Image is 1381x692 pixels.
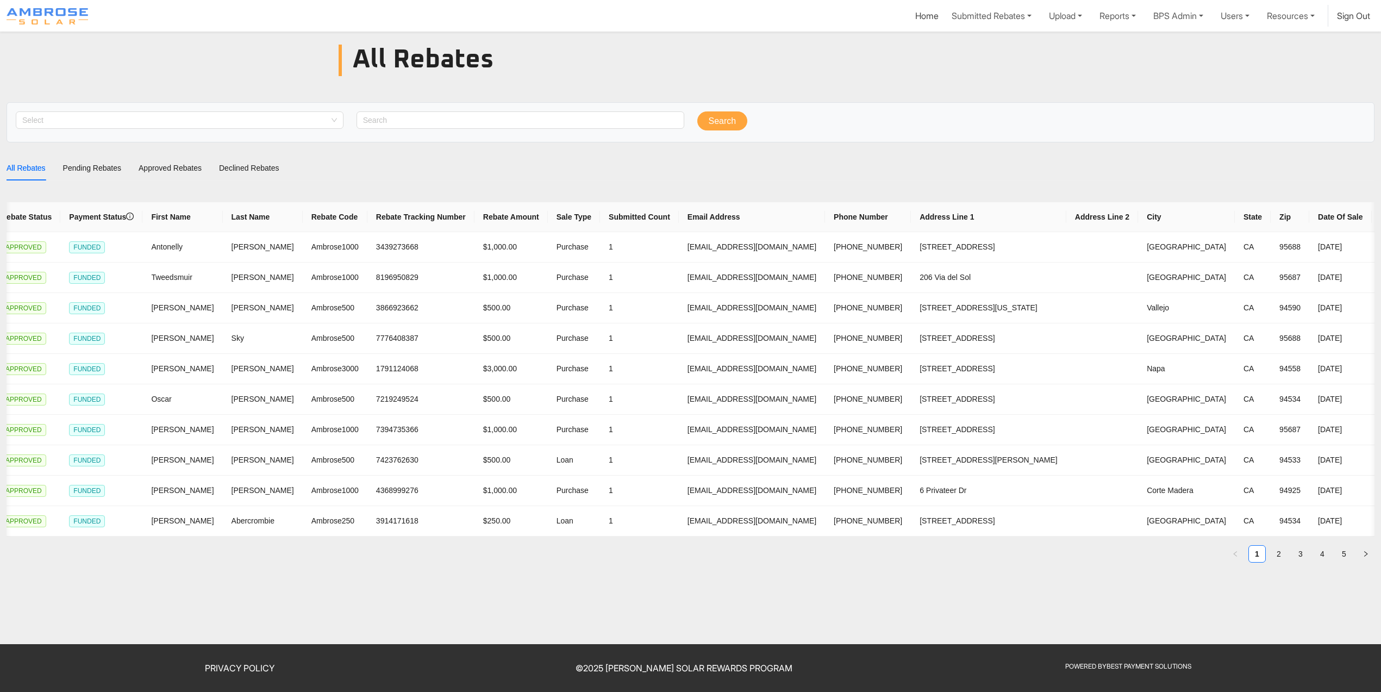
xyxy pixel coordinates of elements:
[548,293,600,323] td: Purchase
[1,394,46,406] span: APPROVED
[223,263,303,293] td: [PERSON_NAME]
[911,354,1066,384] td: [STREET_ADDRESS]
[1138,354,1235,384] td: Napa
[1138,445,1235,476] td: [GEOGRAPHIC_DATA]
[1138,476,1235,506] td: Corte Madera
[1,333,46,345] span: APPROVED
[303,354,367,384] td: Ambrose3000
[303,263,367,293] td: Ambrose1000
[1309,202,1371,232] th: Date Of Sale
[1138,202,1235,232] th: City
[825,445,911,476] td: [PHONE_NUMBER]
[548,232,600,263] td: Purchase
[1138,506,1235,537] td: [GEOGRAPHIC_DATA]
[1227,545,1244,563] button: left
[911,202,1066,232] th: Address Line 1
[223,476,303,506] td: [PERSON_NAME]
[1337,10,1370,21] a: Sign Out
[679,293,825,323] td: [EMAIL_ADDRESS][DOMAIN_NAME]
[126,213,134,220] span: info-circle
[911,323,1066,354] td: [STREET_ADDRESS]
[142,506,222,537] td: [PERSON_NAME]
[367,506,474,537] td: 3914171618
[474,202,548,232] th: Rebate Amount
[474,232,548,263] td: $1,000.00
[219,162,279,174] div: Declined Rebates
[474,384,548,415] td: $500.00
[1138,323,1235,354] td: [GEOGRAPHIC_DATA]
[1235,202,1271,232] th: State
[1271,323,1309,354] td: 95688
[223,415,303,445] td: [PERSON_NAME]
[1271,232,1309,263] td: 95688
[548,415,600,445] td: Purchase
[474,415,548,445] td: $1,000.00
[1,454,46,466] span: APPROVED
[1263,5,1319,27] a: Resources
[223,232,303,263] td: [PERSON_NAME]
[223,445,303,476] td: [PERSON_NAME]
[947,5,1036,27] a: Submitted Rebates
[1138,232,1235,263] td: [GEOGRAPHIC_DATA]
[679,263,825,293] td: [EMAIL_ADDRESS][DOMAIN_NAME]
[69,454,105,466] span: FUNDED
[825,232,911,263] td: [PHONE_NUMBER]
[1249,546,1265,562] a: 1
[468,662,900,675] p: © 2025 [PERSON_NAME] Solar Rewards Program
[1271,506,1309,537] td: 94534
[1271,263,1309,293] td: 95687
[679,202,825,232] th: Email Address
[600,384,679,415] td: 1
[1271,202,1309,232] th: Zip
[600,202,679,232] th: Submitted Count
[303,506,367,537] td: Ambrose250
[223,354,303,384] td: [PERSON_NAME]
[303,202,367,232] th: Rebate Code
[548,445,600,476] td: Loan
[1271,354,1309,384] td: 94558
[600,232,679,263] td: 1
[474,445,548,476] td: $500.00
[1138,415,1235,445] td: [GEOGRAPHIC_DATA]
[911,476,1066,506] td: 6 Privateer Dr
[911,384,1066,415] td: [STREET_ADDRESS]
[205,663,274,674] a: Privacy Policy
[1,485,46,497] span: APPROVED
[142,384,222,415] td: Oscar
[69,394,105,406] span: FUNDED
[825,354,911,384] td: [PHONE_NUMBER]
[548,323,600,354] td: Purchase
[1235,445,1271,476] td: CA
[363,114,669,126] input: Search
[679,506,825,537] td: [EMAIL_ADDRESS][DOMAIN_NAME]
[1357,545,1374,563] li: Next Page
[353,45,793,76] h3: All Rebates
[600,445,679,476] td: 1
[915,10,939,21] a: Home
[303,476,367,506] td: Ambrose1000
[474,263,548,293] td: $1,000.00
[1271,476,1309,506] td: 94925
[1232,551,1239,557] span: left
[825,293,911,323] td: [PHONE_NUMBER]
[911,506,1066,537] td: [STREET_ADDRESS]
[825,506,911,537] td: [PHONE_NUMBER]
[1065,662,1191,670] a: Powered ByBest Payment Solutions
[69,363,105,375] span: FUNDED
[142,263,222,293] td: Tweedsmuir
[142,202,222,232] th: First Name
[548,263,600,293] td: Purchase
[223,384,303,415] td: [PERSON_NAME]
[367,445,474,476] td: 7423762630
[679,354,825,384] td: [EMAIL_ADDRESS][DOMAIN_NAME]
[679,445,825,476] td: [EMAIL_ADDRESS][DOMAIN_NAME]
[1216,5,1254,27] a: Users
[1309,384,1371,415] td: [DATE]
[367,384,474,415] td: 7219249524
[1314,546,1330,562] a: 4
[1309,506,1371,537] td: [DATE]
[1,272,46,284] span: APPROVED
[223,293,303,323] td: [PERSON_NAME]
[1045,5,1086,27] a: Upload
[679,323,825,354] td: [EMAIL_ADDRESS][DOMAIN_NAME]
